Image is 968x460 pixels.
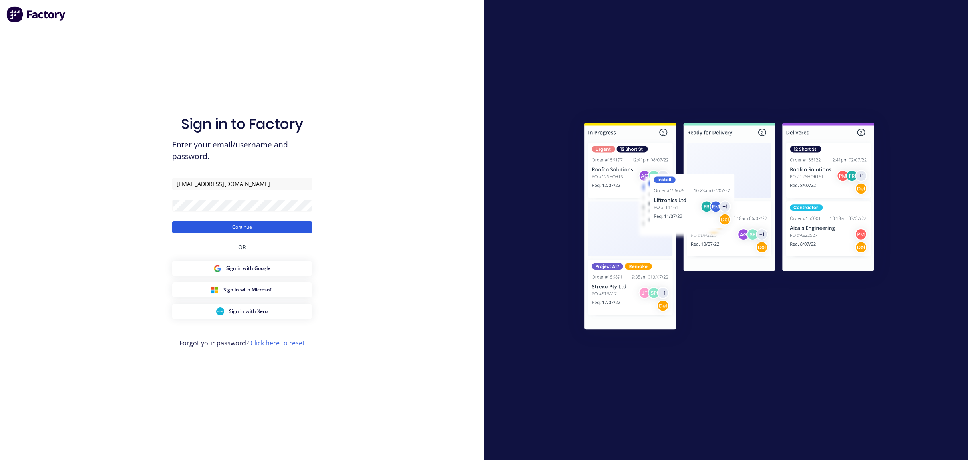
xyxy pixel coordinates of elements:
button: Microsoft Sign inSign in with Microsoft [172,282,312,297]
img: Xero Sign in [216,307,224,315]
div: OR [238,233,246,261]
span: Forgot your password? [179,338,305,348]
img: Google Sign in [213,264,221,272]
img: Factory [6,6,66,22]
button: Continue [172,221,312,233]
h1: Sign in to Factory [181,115,303,133]
span: Sign in with Xero [229,308,268,315]
button: Google Sign inSign in with Google [172,261,312,276]
span: Enter your email/username and password. [172,139,312,162]
button: Xero Sign inSign in with Xero [172,304,312,319]
img: Microsoft Sign in [211,286,219,294]
span: Sign in with Microsoft [223,286,273,293]
img: Sign in [567,107,892,349]
input: Email/Username [172,178,312,190]
a: Click here to reset [250,339,305,347]
span: Sign in with Google [226,265,270,272]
